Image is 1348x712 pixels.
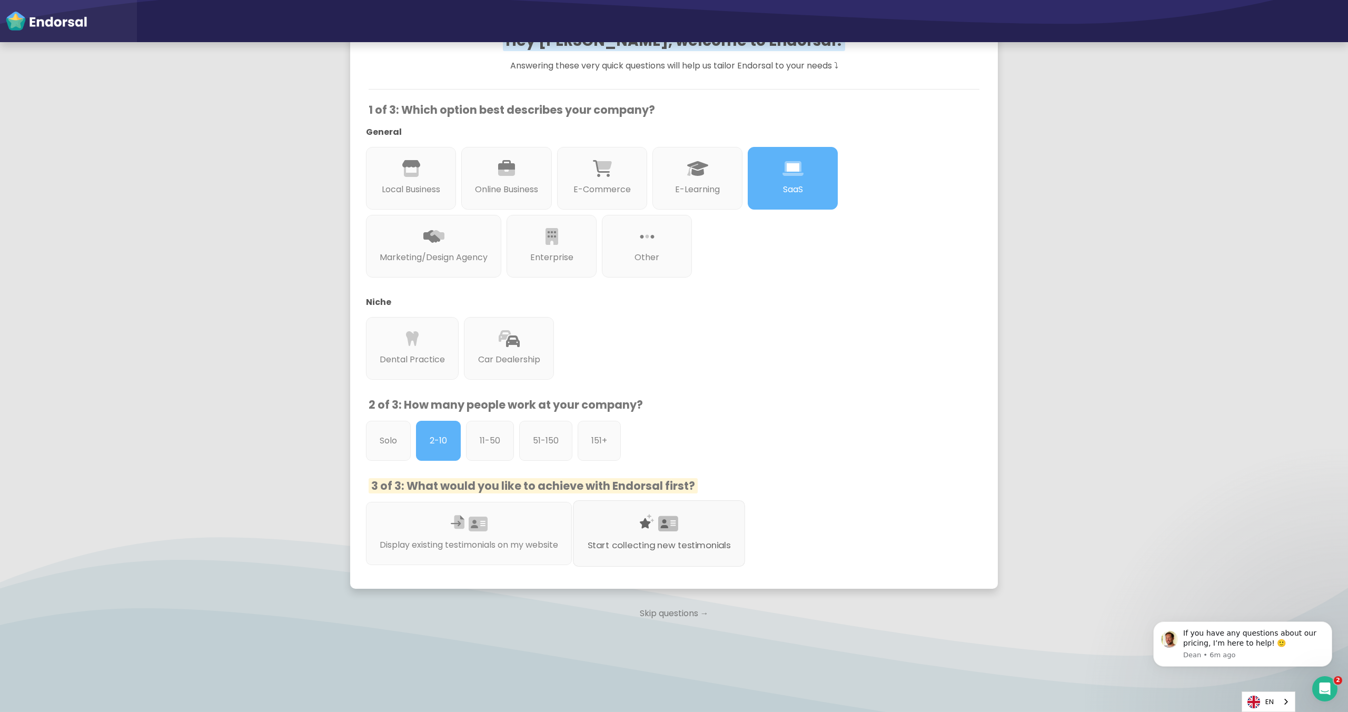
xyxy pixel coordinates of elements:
[380,251,488,264] p: Marketing/Design Agency
[380,434,397,447] p: Solo
[1242,691,1295,712] aside: Language selected: English
[369,397,643,412] span: 2 of 3: How many people work at your company?
[1242,692,1295,711] a: EN
[380,183,442,196] p: Local Business
[533,434,559,447] p: 51-150
[430,434,447,447] p: 2-10
[480,434,500,447] p: 11-50
[366,126,966,139] p: General
[571,183,633,196] p: E-Commerce
[475,183,538,196] p: Online Business
[478,353,540,366] p: Car Dealership
[1312,676,1337,701] iframe: Intercom live chat
[380,539,558,551] p: Display existing testimonials on my website
[591,434,607,447] p: 151+
[1334,676,1342,685] span: 2
[761,183,824,196] p: SaaS
[666,183,729,196] p: E-Learning
[510,60,838,72] span: Answering these very quick questions will help us tailor Endorsal to your needs ⤵︎
[380,353,445,366] p: Dental Practice
[369,478,698,493] span: 3 of 3: What would you like to achieve with Endorsal first?
[588,539,731,552] p: Start collecting new testimonials
[1242,691,1295,712] div: Language
[350,602,998,625] p: Skip questions →
[5,11,87,32] img: endorsal-logo-white@2x.png
[1137,606,1348,684] iframe: Intercom notifications message
[369,102,655,117] span: 1 of 3: Which option best describes your company?
[520,251,583,264] p: Enterprise
[366,296,966,309] p: Niche
[616,251,678,264] p: Other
